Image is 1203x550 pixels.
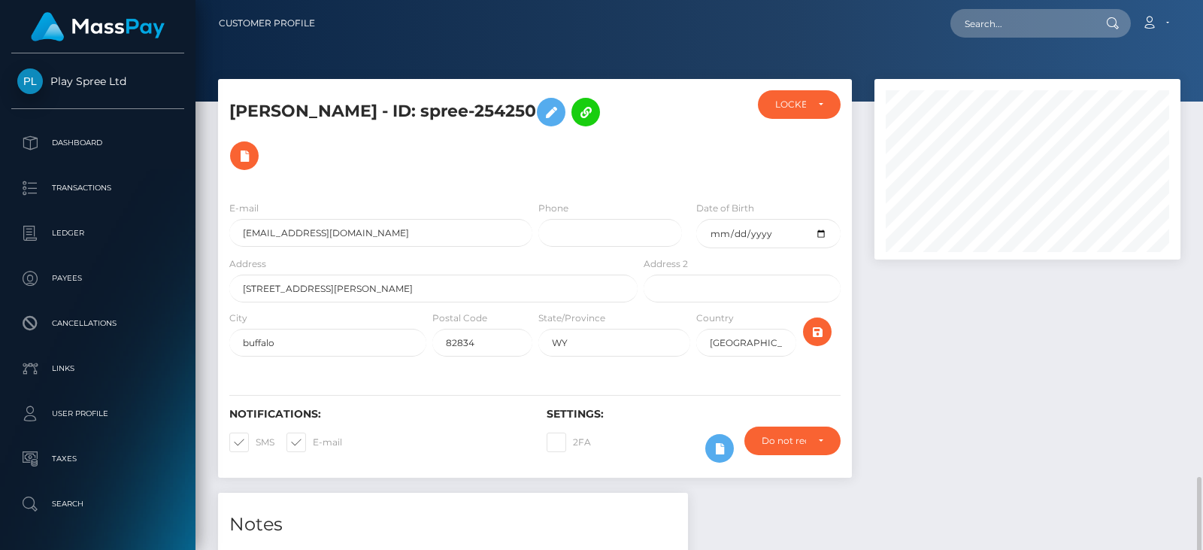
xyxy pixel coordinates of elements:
[17,132,178,154] p: Dashboard
[229,433,274,452] label: SMS
[219,8,315,39] a: Customer Profile
[644,257,688,271] label: Address 2
[11,485,184,523] a: Search
[17,448,178,470] p: Taxes
[744,427,841,455] button: Do not require
[11,395,184,433] a: User Profile
[17,68,43,94] img: Play Spree Ltd
[17,403,178,425] p: User Profile
[229,257,266,271] label: Address
[538,311,605,325] label: State/Province
[432,311,487,325] label: Postal Code
[11,214,184,252] a: Ledger
[11,124,184,162] a: Dashboard
[17,222,178,245] p: Ledger
[538,202,568,215] label: Phone
[11,350,184,387] a: Links
[17,267,178,290] p: Payees
[31,12,165,41] img: MassPay Logo
[758,90,841,119] button: LOCKED
[229,202,259,215] label: E-mail
[229,408,524,421] h6: Notifications:
[229,311,247,325] label: City
[950,9,1092,38] input: Search...
[696,202,754,215] label: Date of Birth
[11,74,184,88] span: Play Spree Ltd
[547,433,591,452] label: 2FA
[229,512,677,538] h4: Notes
[762,435,806,447] div: Do not require
[286,433,342,452] label: E-mail
[11,305,184,342] a: Cancellations
[11,169,184,207] a: Transactions
[696,311,734,325] label: Country
[11,440,184,478] a: Taxes
[229,90,629,178] h5: [PERSON_NAME] - ID: spree-254250
[11,260,184,297] a: Payees
[17,312,178,335] p: Cancellations
[17,357,178,380] p: Links
[17,177,178,199] p: Transactions
[775,99,807,111] div: LOCKED
[547,408,841,421] h6: Settings:
[17,493,178,515] p: Search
